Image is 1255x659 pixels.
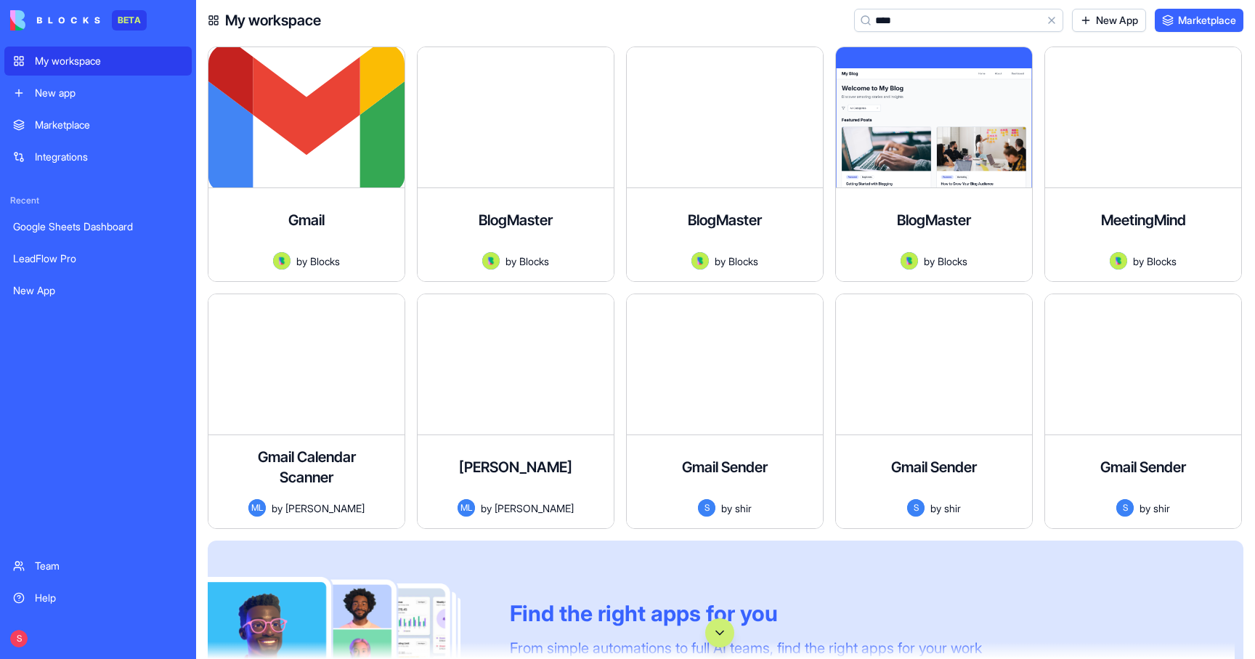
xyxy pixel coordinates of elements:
[835,47,1033,282] a: BlogMasterAvatarbyBlocks
[698,499,715,517] span: S
[285,501,365,516] span: [PERSON_NAME]
[4,212,192,241] a: Google Sheets Dashboard
[1110,252,1127,270] img: Avatar
[35,54,183,68] div: My workspace
[626,294,824,529] a: Gmail SenderSbyshir
[688,210,762,230] h4: BlogMaster
[208,47,405,282] a: GmailAvatarbyBlocks
[728,254,758,269] span: Blocks
[1140,501,1150,516] span: by
[417,47,614,282] a: BlogMasterAvatarbyBlocks
[4,195,192,206] span: Recent
[4,47,192,76] a: My workspace
[482,252,500,270] img: Avatar
[310,254,340,269] span: Blocks
[35,150,183,164] div: Integrations
[944,501,961,516] span: shir
[1044,294,1242,529] a: Gmail SenderSbyshir
[1155,9,1243,32] a: Marketplace
[4,244,192,273] a: LeadFlow Pro
[721,501,732,516] span: by
[10,10,100,31] img: logo
[35,559,183,573] div: Team
[10,10,147,31] a: BETA
[4,276,192,305] a: New App
[1101,210,1186,230] h4: MeetingMind
[715,254,726,269] span: by
[417,294,614,529] a: [PERSON_NAME]MLby[PERSON_NAME]
[1153,501,1170,516] span: shir
[272,501,283,516] span: by
[273,252,291,270] img: Avatar
[891,457,977,477] h4: Gmail Sender
[248,447,365,488] h4: Gmail Calendar Scanner
[505,254,516,269] span: by
[13,283,183,298] div: New App
[4,110,192,140] a: Marketplace
[510,600,982,626] div: Find the right apps for you
[13,219,183,234] div: Google Sheets Dashboard
[495,501,574,516] span: [PERSON_NAME]
[924,254,935,269] span: by
[35,591,183,605] div: Help
[459,457,572,477] h4: [PERSON_NAME]
[691,252,709,270] img: Avatar
[907,499,925,517] span: S
[225,10,321,31] h4: My workspace
[35,86,183,100] div: New app
[1116,499,1134,517] span: S
[296,254,307,269] span: by
[10,630,28,647] span: S
[1072,9,1146,32] a: New App
[1133,254,1144,269] span: by
[705,618,734,647] button: Scroll to bottom
[835,294,1033,529] a: Gmail SenderSbyshir
[897,210,971,230] h4: BlogMaster
[519,254,549,269] span: Blocks
[4,551,192,581] a: Team
[1147,254,1177,269] span: Blocks
[458,499,475,517] span: ML
[35,118,183,132] div: Marketplace
[1100,457,1186,477] h4: Gmail Sender
[735,501,752,516] span: shir
[248,499,266,517] span: ML
[682,457,768,477] h4: Gmail Sender
[930,501,941,516] span: by
[901,252,918,270] img: Avatar
[288,210,325,230] h4: Gmail
[4,78,192,108] a: New app
[112,10,147,31] div: BETA
[4,142,192,171] a: Integrations
[13,251,183,266] div: LeadFlow Pro
[626,47,824,282] a: BlogMasterAvatarbyBlocks
[4,583,192,612] a: Help
[208,294,405,529] a: Gmail Calendar ScannerMLby[PERSON_NAME]
[481,501,492,516] span: by
[479,210,553,230] h4: BlogMaster
[1044,47,1242,282] a: MeetingMindAvatarbyBlocks
[938,254,967,269] span: Blocks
